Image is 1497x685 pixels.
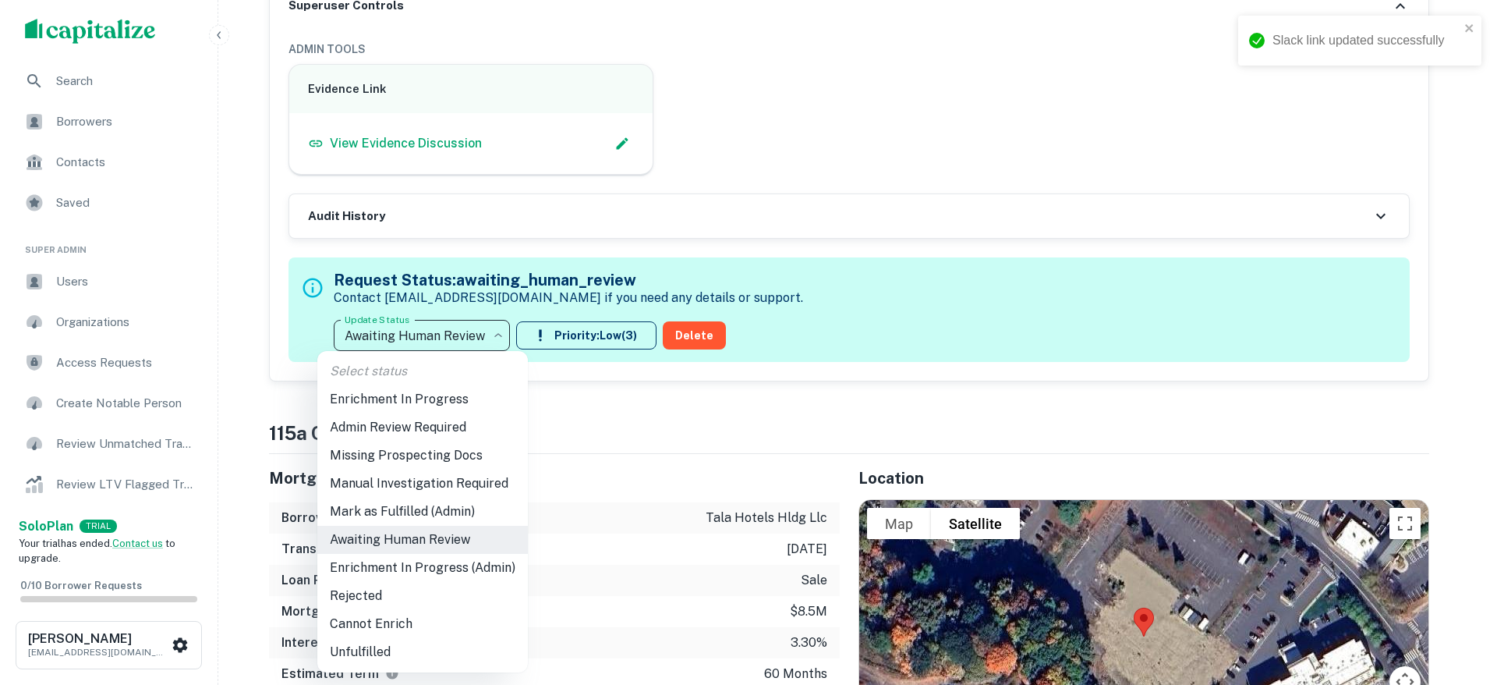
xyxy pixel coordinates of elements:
li: Enrichment In Progress [317,385,528,413]
li: Rejected [317,582,528,610]
li: Manual Investigation Required [317,470,528,498]
li: Unfulfilled [317,638,528,666]
li: Enrichment In Progress (Admin) [317,554,528,582]
li: Cannot Enrich [317,610,528,638]
iframe: Chat Widget [1419,560,1497,635]
li: Missing Prospecting Docs [317,442,528,470]
div: Slack link updated successfully [1272,31,1460,50]
li: Mark as Fulfilled (Admin) [317,498,528,526]
button: close [1464,22,1475,37]
li: Admin Review Required [317,413,528,442]
li: Awaiting Human Review [317,526,528,554]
